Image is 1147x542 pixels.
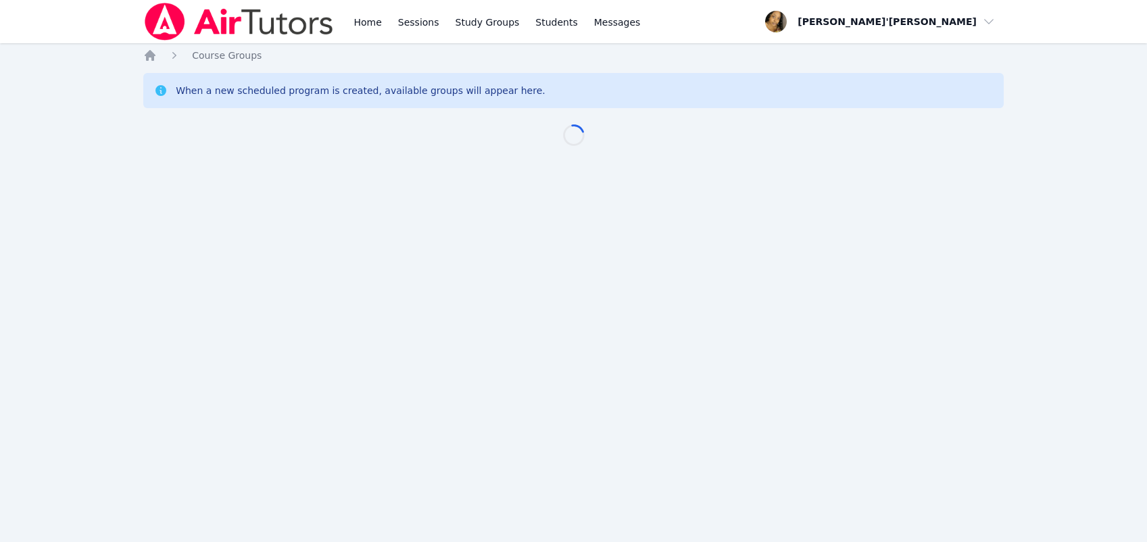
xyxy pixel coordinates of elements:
[192,50,262,61] span: Course Groups
[143,3,335,41] img: Air Tutors
[176,84,545,97] div: When a new scheduled program is created, available groups will appear here.
[594,16,641,29] span: Messages
[143,49,1004,62] nav: Breadcrumb
[192,49,262,62] a: Course Groups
